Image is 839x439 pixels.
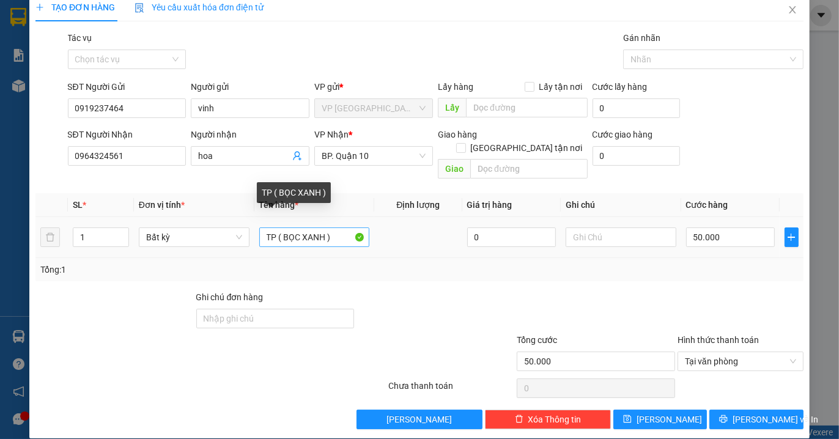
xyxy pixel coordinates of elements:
[467,227,556,247] input: 0
[322,147,426,165] span: BP. Quận 10
[68,33,92,43] label: Tác vụ
[466,98,587,117] input: Dọc đường
[135,2,264,12] span: Yêu cầu xuất hóa đơn điện tử
[135,3,144,13] img: icon
[438,82,473,92] span: Lấy hàng
[593,146,680,166] input: Cước giao hàng
[35,3,44,12] span: plus
[561,193,681,217] th: Ghi chú
[322,99,426,117] span: VP Giang Tân
[593,82,648,92] label: Cước lấy hàng
[593,130,653,139] label: Cước giao hàng
[438,130,477,139] span: Giao hàng
[191,128,309,141] div: Người nhận
[314,80,433,94] div: VP gửi
[467,200,512,210] span: Giá trị hàng
[785,232,798,242] span: plus
[709,410,803,429] button: printer[PERSON_NAME] và In
[566,227,676,247] input: Ghi Chú
[438,98,466,117] span: Lấy
[788,5,797,15] span: close
[314,130,349,139] span: VP Nhận
[528,413,582,426] span: Xóa Thông tin
[785,227,799,247] button: plus
[139,200,185,210] span: Đơn vị tính
[387,413,453,426] span: [PERSON_NAME]
[68,80,187,94] div: SĐT Người Gửi
[685,352,796,371] span: Tại văn phòng
[257,182,331,203] div: TP ( BỌC XANH )
[517,335,557,345] span: Tổng cước
[292,151,302,161] span: user-add
[719,415,728,424] span: printer
[259,227,370,247] input: VD: Bàn, Ghế
[357,410,482,429] button: [PERSON_NAME]
[35,2,115,12] span: TẠO ĐƠN HÀNG
[485,410,611,429] button: deleteXóa Thông tin
[40,227,60,247] button: delete
[678,335,759,345] label: Hình thức thanh toán
[73,200,83,210] span: SL
[593,98,680,118] input: Cước lấy hàng
[191,80,309,94] div: Người gửi
[396,200,440,210] span: Định lượng
[40,263,325,276] div: Tổng: 1
[733,413,818,426] span: [PERSON_NAME] và In
[438,159,470,179] span: Giao
[146,228,242,246] span: Bất kỳ
[470,159,587,179] input: Dọc đường
[623,415,632,424] span: save
[196,292,264,302] label: Ghi chú đơn hàng
[466,141,588,155] span: [GEOGRAPHIC_DATA] tận nơi
[68,128,187,141] div: SĐT Người Nhận
[534,80,588,94] span: Lấy tận nơi
[623,33,660,43] label: Gán nhãn
[686,200,728,210] span: Cước hàng
[387,379,516,400] div: Chưa thanh toán
[196,309,354,328] input: Ghi chú đơn hàng
[637,413,702,426] span: [PERSON_NAME]
[515,415,523,424] span: delete
[613,410,707,429] button: save[PERSON_NAME]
